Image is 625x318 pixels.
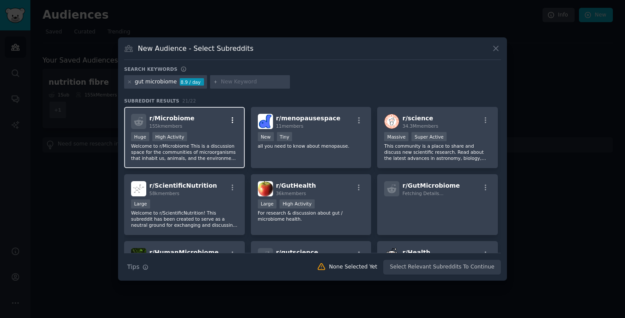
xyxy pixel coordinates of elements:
h3: New Audience - Select Subreddits [138,44,253,53]
span: r/ Microbiome [149,115,194,122]
div: Large [258,199,277,209]
div: gut microbiome [135,78,177,86]
div: Large [131,199,150,209]
span: 155k members [149,123,182,129]
p: Welcome to r/Microbiome This is a discussion space for the communities of microorganisms that inh... [131,143,238,161]
img: menopausespace [258,114,273,129]
img: Health [384,248,399,263]
div: Massive [384,132,408,141]
span: r/ ScientificNutrition [149,182,217,189]
span: r/ GutHealth [276,182,316,189]
div: Huge [131,132,149,141]
span: 21 / 22 [182,98,196,103]
span: 58k members [149,191,179,196]
span: r/ GutMicrobiome [402,182,460,189]
span: r/ Health [402,249,430,256]
input: New Keyword [221,78,287,86]
img: ScientificNutrition [131,181,146,196]
p: This community is a place to share and discuss new scientific research. Read about the latest adv... [384,143,491,161]
span: Tips [127,262,139,272]
span: r/ menopausespace [276,115,341,122]
h3: Search keywords [124,66,178,72]
img: GutHealth [258,181,273,196]
img: HumanMicrobiome [131,248,146,263]
span: r/ science [402,115,433,122]
span: 34.3M members [402,123,438,129]
span: Fetching Details... [402,191,443,196]
p: For research & discussion about gut / microbiome health. [258,210,365,222]
p: all you need to know about menopause. [258,143,365,149]
div: None Selected Yet [329,263,377,271]
span: 36k members [276,191,306,196]
p: Welcome to r/ScientificNutrition! This subreddit has been created to serve as a neutral ground fo... [131,210,238,228]
div: Tiny [277,132,293,141]
button: Tips [124,259,151,275]
div: High Activity [152,132,187,141]
img: science [384,114,399,129]
div: Super Active [411,132,447,141]
span: 11 members [276,123,303,129]
span: r/ gutscience [276,249,318,256]
div: New [258,132,274,141]
div: 8.9 / day [180,78,204,86]
span: Subreddit Results [124,98,179,104]
span: r/ HumanMicrobiome [149,249,219,256]
div: High Activity [280,199,315,209]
